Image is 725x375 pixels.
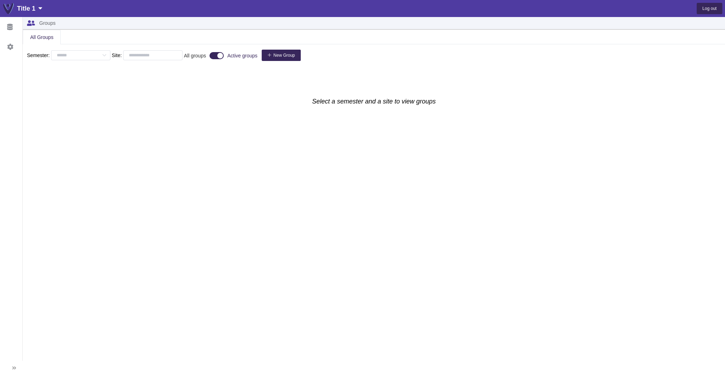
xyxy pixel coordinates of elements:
div: All Groups [23,30,60,44]
button: New Group [262,50,301,61]
span: Groups [39,20,56,26]
div: Select a semester and a site to view groups [23,96,725,375]
span: All groups [184,53,206,58]
span: Semester: [27,52,50,59]
button: Log out [697,3,722,14]
div: Title 1 [17,4,42,13]
span: New Group [273,53,295,58]
div: Breadcrumb [39,21,56,26]
span: Site: [112,52,122,59]
span: Log out [702,6,716,11]
img: YeledLogo.4aea8ffc.png [3,3,14,14]
span: Active groups [227,53,257,58]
